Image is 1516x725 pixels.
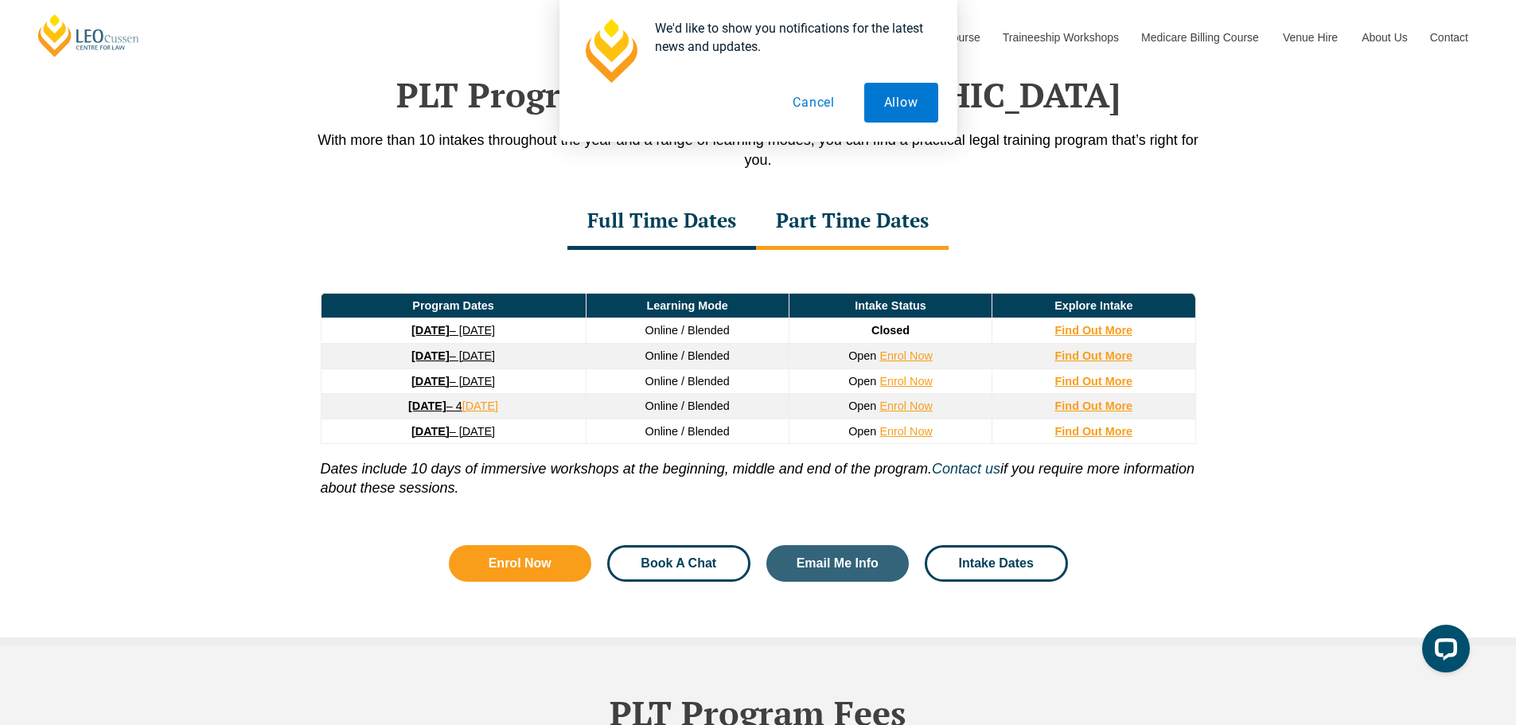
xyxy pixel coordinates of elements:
a: Enrol Now [449,545,592,582]
td: Intake Status [789,293,992,318]
p: . if you require more information about these sessions. [321,444,1196,497]
a: Enrol Now [879,375,932,388]
a: Find Out More [1055,375,1133,388]
td: Program Dates [321,293,586,318]
strong: [DATE] [408,400,446,412]
span: Online / Blended [645,324,729,337]
a: Find Out More [1055,324,1133,337]
a: Enrol Now [879,425,932,438]
span: Online / Blended [645,349,729,362]
strong: [DATE] [411,375,450,388]
strong: [DATE] [411,425,450,438]
span: Open [848,349,876,362]
a: Find Out More [1055,400,1133,412]
img: notification icon [579,19,642,83]
span: Online / Blended [645,425,729,438]
i: Dates include 10 days of immersive workshops at the beginning, middle and end of the program [321,461,928,477]
a: [DATE] [462,400,498,412]
a: Intake Dates [925,545,1068,582]
span: Book A Chat [641,557,716,570]
td: Explore Intake [992,293,1195,318]
button: Allow [864,83,938,123]
a: Enrol Now [879,400,932,412]
strong: [DATE] [411,324,450,337]
a: Contact us [932,461,1000,477]
span: Email Me Info [797,557,879,570]
strong: [DATE] [411,349,450,362]
span: Intake Dates [959,557,1034,570]
a: Enrol Now [879,349,932,362]
a: [DATE]– 4 [408,400,462,412]
p: With more than 10 intakes throughout the year and a range of learning modes, you can find a pract... [305,131,1212,170]
span: Online / Blended [645,375,729,388]
a: Find Out More [1055,425,1133,438]
a: [DATE]– [DATE] [411,349,495,362]
iframe: LiveChat chat widget [1409,618,1476,685]
a: [DATE]– [DATE] [411,324,495,337]
a: Email Me Info [766,545,910,582]
span: Closed [871,324,910,337]
span: Online / Blended [645,400,729,412]
span: Open [848,375,876,388]
div: Part Time Dates [756,194,949,250]
td: Learning Mode [586,293,789,318]
button: Cancel [773,83,855,123]
a: Find Out More [1055,349,1133,362]
a: Book A Chat [607,545,750,582]
a: [DATE]– [DATE] [411,425,495,438]
span: Enrol Now [489,557,551,570]
span: Open [848,425,876,438]
div: We'd like to show you notifications for the latest news and updates. [642,19,938,56]
span: Open [848,400,876,412]
a: [DATE]– [DATE] [411,375,495,388]
div: Full Time Dates [567,194,756,250]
